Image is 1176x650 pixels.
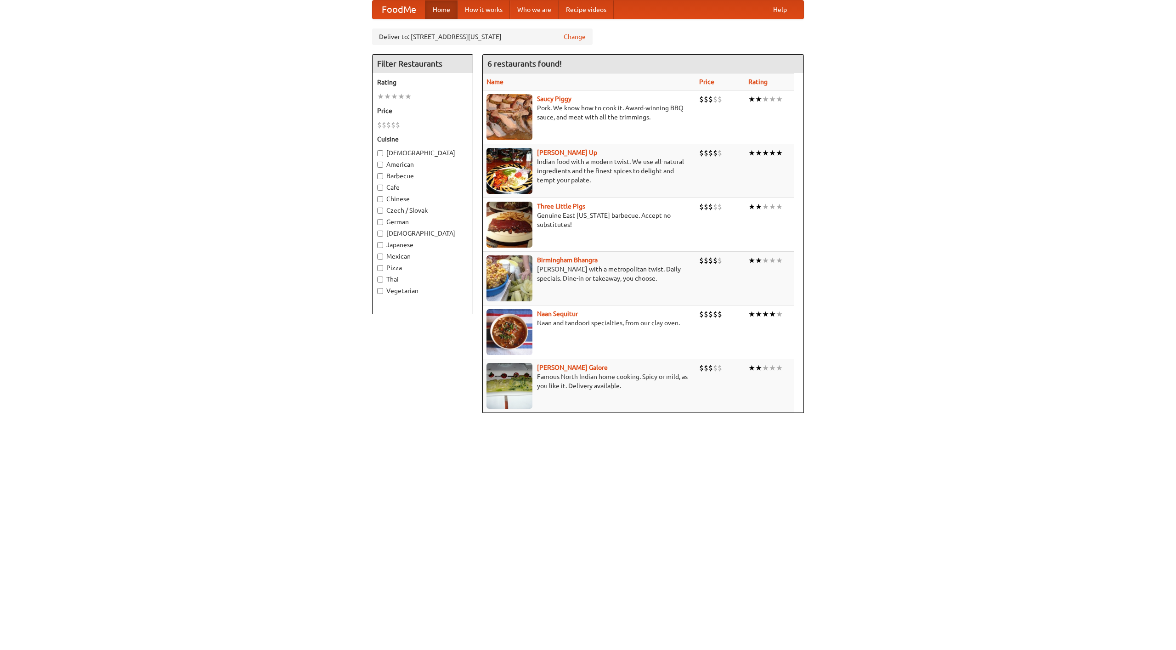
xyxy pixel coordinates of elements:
[384,91,391,102] li: ★
[776,202,783,212] li: ★
[755,363,762,373] li: ★
[699,78,714,85] a: Price
[699,309,704,319] li: $
[564,32,586,41] a: Change
[699,148,704,158] li: $
[537,256,598,264] a: Birmingham Bhangra
[699,255,704,266] li: $
[486,202,532,248] img: littlepigs.jpg
[755,309,762,319] li: ★
[487,59,562,68] ng-pluralize: 6 restaurants found!
[559,0,614,19] a: Recipe videos
[537,149,597,156] b: [PERSON_NAME] Up
[748,255,755,266] li: ★
[708,255,713,266] li: $
[377,254,383,260] input: Mexican
[391,91,398,102] li: ★
[769,255,776,266] li: ★
[748,148,755,158] li: ★
[373,55,473,73] h4: Filter Restaurants
[486,318,692,328] p: Naan and tandoori specialties, from our clay oven.
[425,0,458,19] a: Home
[704,148,708,158] li: $
[486,309,532,355] img: naansequitur.jpg
[699,202,704,212] li: $
[486,265,692,283] p: [PERSON_NAME] with a metropolitan twist. Daily specials. Dine-in or takeaway, you choose.
[377,208,383,214] input: Czech / Slovak
[373,0,425,19] a: FoodMe
[537,310,578,317] a: Naan Sequitur
[748,78,768,85] a: Rating
[699,363,704,373] li: $
[769,363,776,373] li: ★
[769,148,776,158] li: ★
[776,94,783,104] li: ★
[718,148,722,158] li: $
[704,363,708,373] li: $
[486,94,532,140] img: saucy.jpg
[699,94,704,104] li: $
[762,255,769,266] li: ★
[718,309,722,319] li: $
[718,363,722,373] li: $
[386,120,391,130] li: $
[486,363,532,409] img: currygalore.jpg
[762,309,769,319] li: ★
[755,94,762,104] li: ★
[704,94,708,104] li: $
[762,94,769,104] li: ★
[755,255,762,266] li: ★
[762,202,769,212] li: ★
[510,0,559,19] a: Who we are
[708,309,713,319] li: $
[377,219,383,225] input: German
[537,203,585,210] b: Three Little Pigs
[377,206,468,215] label: Czech / Slovak
[398,91,405,102] li: ★
[377,231,383,237] input: [DEMOGRAPHIC_DATA]
[458,0,510,19] a: How it works
[377,185,383,191] input: Cafe
[377,265,383,271] input: Pizza
[377,160,468,169] label: American
[372,28,593,45] div: Deliver to: [STREET_ADDRESS][US_STATE]
[713,255,718,266] li: $
[486,157,692,185] p: Indian food with a modern twist. We use all-natural ingredients and the finest spices to delight ...
[377,135,468,144] h5: Cuisine
[713,94,718,104] li: $
[755,202,762,212] li: ★
[377,162,383,168] input: American
[377,242,383,248] input: Japanese
[537,95,571,102] a: Saucy Piggy
[377,229,468,238] label: [DEMOGRAPHIC_DATA]
[748,202,755,212] li: ★
[713,363,718,373] li: $
[377,106,468,115] h5: Price
[718,202,722,212] li: $
[762,148,769,158] li: ★
[377,288,383,294] input: Vegetarian
[748,94,755,104] li: ★
[377,194,468,203] label: Chinese
[769,309,776,319] li: ★
[486,103,692,122] p: Pork. We know how to cook it. Award-winning BBQ sauce, and meat with all the trimmings.
[776,363,783,373] li: ★
[708,94,713,104] li: $
[537,364,608,371] a: [PERSON_NAME] Galore
[377,196,383,202] input: Chinese
[377,286,468,295] label: Vegetarian
[713,148,718,158] li: $
[718,94,722,104] li: $
[762,363,769,373] li: ★
[704,202,708,212] li: $
[377,252,468,261] label: Mexican
[377,217,468,226] label: German
[377,263,468,272] label: Pizza
[704,255,708,266] li: $
[708,202,713,212] li: $
[708,148,713,158] li: $
[776,148,783,158] li: ★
